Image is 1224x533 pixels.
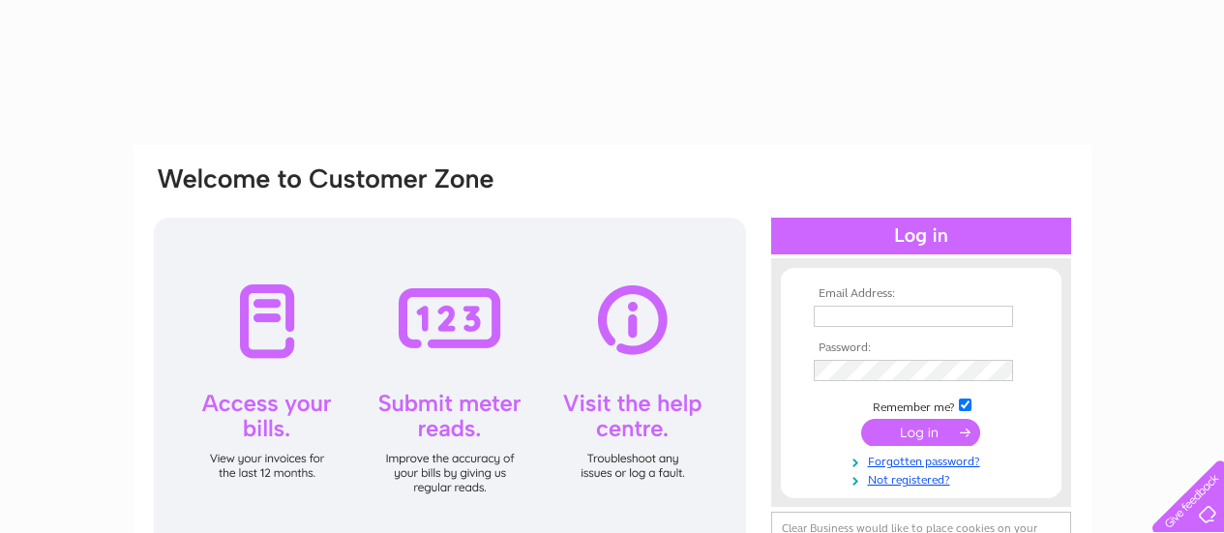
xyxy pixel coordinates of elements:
th: Email Address: [809,287,1033,301]
input: Submit [861,419,980,446]
a: Not registered? [814,469,1033,488]
td: Remember me? [809,396,1033,415]
th: Password: [809,341,1033,355]
a: Forgotten password? [814,451,1033,469]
